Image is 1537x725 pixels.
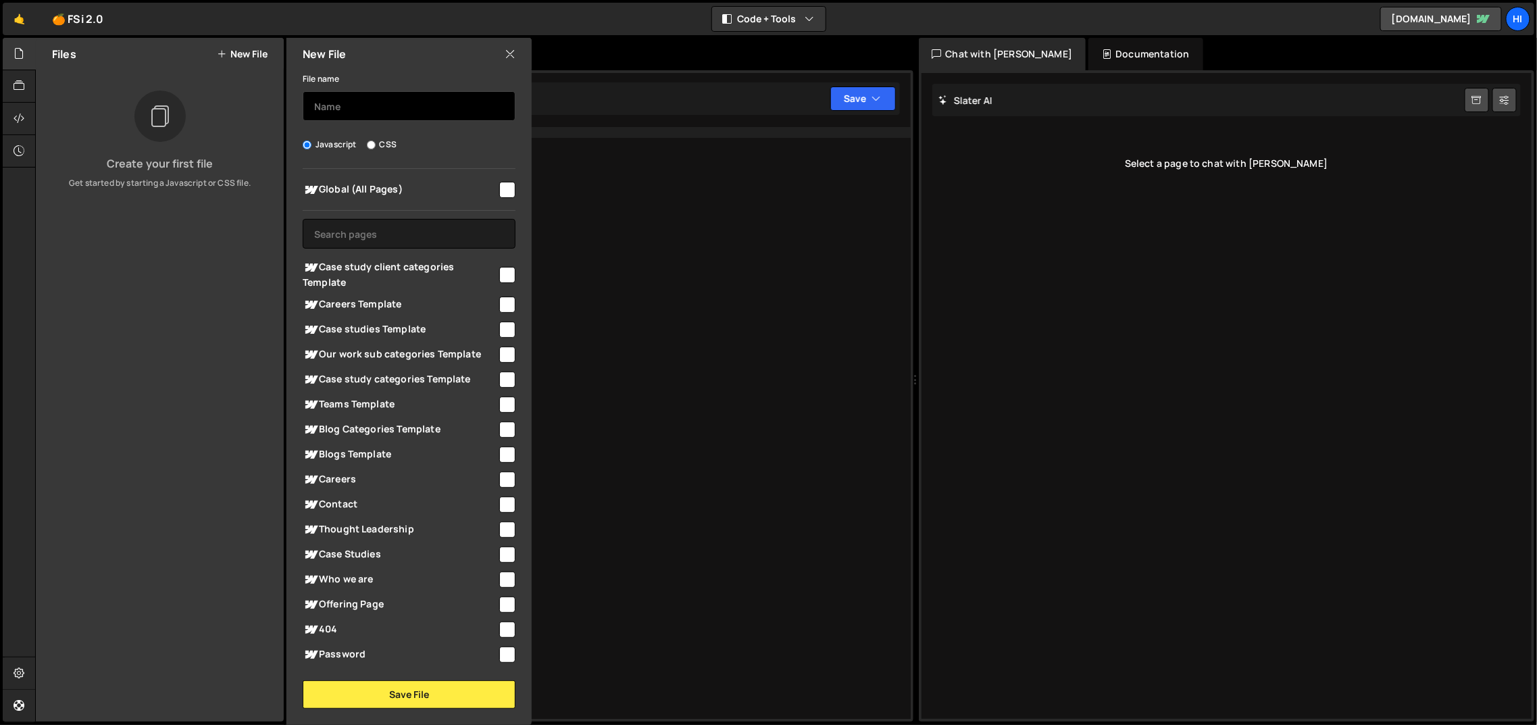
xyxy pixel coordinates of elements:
[303,472,497,488] span: Careers
[303,347,497,363] span: Our work sub categories Template
[303,422,497,438] span: Blog Categories Template
[939,94,993,107] h2: Slater AI
[1506,7,1530,31] a: Hi
[303,322,497,338] span: Case studies Template
[919,38,1086,70] div: Chat with [PERSON_NAME]
[52,47,76,61] h2: Files
[367,141,376,149] input: CSS
[303,680,515,709] button: Save File
[1380,7,1502,31] a: [DOMAIN_NAME]
[303,547,497,563] span: Case Studies
[303,572,497,588] span: Who we are
[303,447,497,463] span: Blogs Template
[1088,38,1203,70] div: Documentation
[303,91,515,121] input: Name
[303,397,497,413] span: Teams Template
[303,72,339,86] label: File name
[47,158,273,169] h3: Create your first file
[303,47,346,61] h2: New File
[830,86,896,111] button: Save
[303,141,311,149] input: Javascript
[47,177,273,189] p: Get started by starting a Javascript or CSS file.
[303,597,497,613] span: Offering Page
[303,497,497,513] span: Contact
[52,11,103,27] div: 🍊 FSi 2.0
[303,138,357,151] label: Javascript
[303,259,497,289] span: Case study client categories Template
[303,182,497,198] span: Global (All Pages)
[303,372,497,388] span: Case study categories Template
[217,49,268,59] button: New File
[303,647,497,663] span: Password
[303,522,497,538] span: Thought Leadership
[303,297,497,313] span: Careers Template
[303,219,515,249] input: Search pages
[3,3,36,35] a: 🤙
[303,622,497,638] span: 404
[932,136,1521,191] div: Select a page to chat with [PERSON_NAME]
[367,138,397,151] label: CSS
[712,7,826,31] button: Code + Tools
